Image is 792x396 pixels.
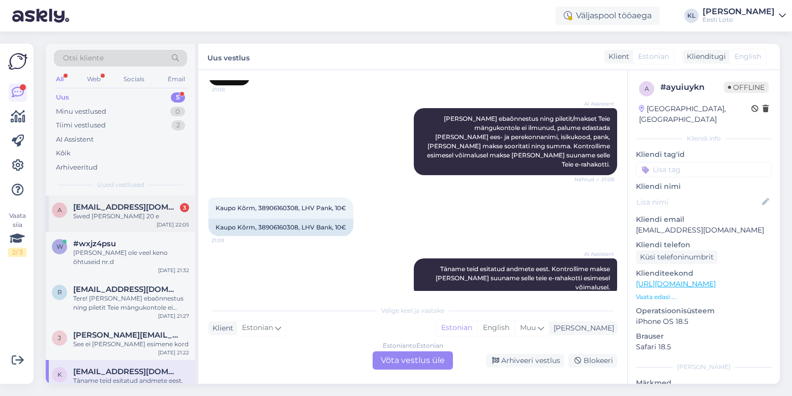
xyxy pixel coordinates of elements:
[180,203,189,212] div: 3
[636,240,772,250] p: Kliendi telefon
[157,221,189,228] div: [DATE] 22:05
[56,148,71,158] div: Kõik
[8,211,26,257] div: Vaata siia
[684,9,698,23] div: KL
[73,367,179,376] span: kaupo.korm@gmail.com
[207,50,250,63] label: Uus vestlus
[477,320,514,336] div: English
[636,134,772,143] div: Kliendi info
[166,73,187,86] div: Email
[56,107,106,117] div: Minu vestlused
[208,219,353,236] div: Kaupo Kõrm, 38906160308, LHV Bank, 10€
[73,376,189,394] div: Täname teid esitatud andmete eest. Kontrollime makse [PERSON_NAME] suuname selle teie e-rahakotti...
[703,8,786,24] a: [PERSON_NAME]Eesti Loto
[57,288,62,296] span: r
[636,214,772,225] p: Kliendi email
[208,323,233,334] div: Klient
[57,206,62,214] span: a
[486,354,564,368] div: Arhiveeri vestlus
[550,323,614,334] div: [PERSON_NAME]
[73,239,116,248] span: #wxjz4psu
[97,180,144,189] span: Uued vestlused
[373,351,453,370] div: Võta vestlus üle
[568,354,617,368] div: Blokeeri
[56,243,63,250] span: w
[636,250,718,264] div: Küsi telefoninumbrit
[171,120,185,130] div: 2
[703,8,775,16] div: [PERSON_NAME]
[427,115,612,168] span: [PERSON_NAME] ebaõnnestus ning piletit/makset Teie mängukontole ei ilmunud, palume edastada [PERS...
[576,250,614,258] span: AI Assistent
[242,322,273,334] span: Estonian
[57,371,62,378] span: k
[56,162,98,173] div: Arhiveeritud
[636,306,772,316] p: Operatsioonisüsteem
[436,320,477,336] div: Estonian
[383,341,443,350] div: Estonian to Estonian
[56,120,106,130] div: Tiimi vestlused
[638,51,669,62] span: Estonian
[636,196,760,208] input: Lisa nimi
[73,212,189,221] div: Swed [PERSON_NAME] 20 e
[63,53,104,63] span: Otsi kliente
[58,334,61,342] span: j
[436,265,612,291] span: Täname teid esitatud andmete eest. Kontrollime makse [PERSON_NAME] suuname selle teie e-rahakotti...
[170,107,185,117] div: 0
[73,203,179,212] span: annikaprise3@gmail.cm
[121,73,146,86] div: Socials
[576,100,614,108] span: AI Assistent
[520,323,536,332] span: Muu
[211,237,250,244] span: 21:09
[735,51,761,62] span: English
[85,73,103,86] div: Web
[604,51,629,62] div: Klient
[636,181,772,192] p: Kliendi nimi
[158,312,189,320] div: [DATE] 21:27
[158,349,189,356] div: [DATE] 21:22
[636,149,772,160] p: Kliendi tag'id
[636,342,772,352] p: Safari 18.5
[639,104,751,125] div: [GEOGRAPHIC_DATA], [GEOGRAPHIC_DATA]
[636,362,772,372] div: [PERSON_NAME]
[54,73,66,86] div: All
[56,92,69,103] div: Uus
[73,340,189,349] div: See ei [PERSON_NAME] esimene kord
[636,378,772,388] p: Märkmed
[73,248,189,267] div: [PERSON_NAME] ole veel keno õhtuseid nr.d
[208,306,617,315] div: Valige keel ja vastake
[636,292,772,302] p: Vaata edasi ...
[212,86,250,93] span: 21:08
[636,225,772,236] p: [EMAIL_ADDRESS][DOMAIN_NAME]
[645,85,649,92] span: a
[636,162,772,177] input: Lisa tag
[73,285,179,294] span: reigina89@gmail.com
[636,279,716,288] a: [URL][DOMAIN_NAME]
[683,51,726,62] div: Klienditugi
[158,267,189,274] div: [DATE] 21:32
[636,316,772,327] p: iPhone OS 18.5
[636,268,772,279] p: Klienditeekond
[73,294,189,312] div: Tere! [PERSON_NAME] ebaõnnestus ning piletit Teie mängukontole ei ilmunud, palume edastada [PERSO...
[8,52,27,71] img: Askly Logo
[171,92,185,103] div: 5
[56,135,94,145] div: AI Assistent
[636,331,772,342] p: Brauser
[216,204,346,212] span: Kaupo Kõrm, 38906160308, LHV Pank, 10€
[73,331,179,340] span: jana.martinson@mail.ee
[574,176,614,183] span: Nähtud ✓ 21:08
[8,248,26,257] div: 2 / 3
[703,16,775,24] div: Eesti Loto
[660,81,724,93] div: # ayuiuykn
[724,82,769,93] span: Offline
[556,7,660,25] div: Väljaspool tööaega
